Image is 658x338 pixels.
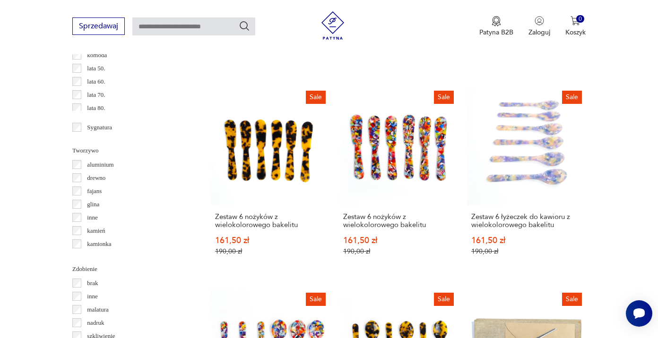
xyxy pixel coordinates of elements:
p: kamionka [87,239,111,249]
a: Ikona medaluPatyna B2B [479,16,513,37]
p: 161,50 zł [471,237,581,245]
p: inne [87,291,97,302]
button: 0Koszyk [565,16,586,37]
button: Patyna B2B [479,16,513,37]
p: Tworzywo [72,145,188,156]
p: kryształ [87,252,106,262]
a: Sprzedawaj [72,24,125,30]
p: Zaloguj [528,28,550,37]
a: SaleZestaw 6 nożyków z wielokolorowego bakelituZestaw 6 nożyków z wielokolorowego bakelitu161,50 ... [211,87,329,274]
p: lata 50. [87,63,105,74]
p: Patyna B2B [479,28,513,37]
button: Szukaj [239,20,250,32]
img: Patyna - sklep z meblami i dekoracjami vintage [319,11,347,40]
p: lata 70. [87,90,105,100]
p: 190,00 zł [343,247,453,255]
p: kamień [87,226,105,236]
p: lata 80. [87,103,105,113]
p: glina [87,199,99,210]
p: aluminium [87,160,113,170]
h3: Zestaw 6 nożyków z wielokolorowego bakelitu [343,213,453,229]
p: 161,50 zł [343,237,453,245]
img: Ikona medalu [492,16,501,26]
button: Zaloguj [528,16,550,37]
img: Ikona koszyka [571,16,580,25]
h3: Zestaw 6 nożyków z wielokolorowego bakelitu [215,213,325,229]
h3: Zestaw 6 łyżeczek do kawioru z wielokolorowego bakelitu [471,213,581,229]
p: komoda [87,50,107,60]
p: 190,00 zł [215,247,325,255]
p: Zdobienie [72,264,188,274]
a: SaleZestaw 6 nożyków z wielokolorowego bakelituZestaw 6 nożyków z wielokolorowego bakelitu161,50 ... [339,87,458,274]
p: lata 60. [87,76,105,87]
p: brak [87,278,98,288]
p: fajans [87,186,102,196]
p: Koszyk [565,28,586,37]
p: 190,00 zł [471,247,581,255]
button: Sprzedawaj [72,17,125,35]
p: 161,50 zł [215,237,325,245]
p: nadruk [87,318,104,328]
p: drewno [87,173,105,183]
a: SaleZestaw 6 łyżeczek do kawioru z wielokolorowego bakelituZestaw 6 łyżeczek do kawioru z wieloko... [467,87,586,274]
p: inne [87,212,97,223]
iframe: Smartsupp widget button [626,300,652,327]
p: Sygnatura [87,122,112,133]
img: Ikonka użytkownika [535,16,544,25]
p: malatura [87,304,108,315]
div: 0 [576,15,584,23]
